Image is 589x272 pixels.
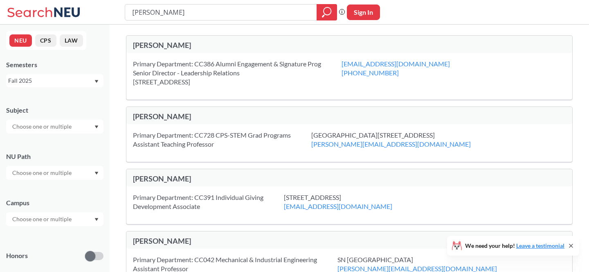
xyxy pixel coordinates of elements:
[8,168,77,178] input: Choose one or multiple
[133,112,349,121] div: [PERSON_NAME]
[94,125,99,129] svg: Dropdown arrow
[133,59,342,86] div: Primary Department: CC386 Alumni Engagement & Signature Prog Senior Director - Leadership Relatio...
[6,198,103,207] div: Campus
[8,214,77,224] input: Choose one or multiple
[311,140,471,148] a: [PERSON_NAME][EMAIL_ADDRESS][DOMAIN_NAME]
[6,120,103,134] div: Dropdown arrow
[35,34,56,47] button: CPS
[94,218,99,221] svg: Dropdown arrow
[6,106,103,115] div: Subject
[133,193,284,211] div: Primary Department: CC391 Individual Giving Development Associate
[322,7,332,18] svg: magnifying glass
[347,5,380,20] button: Sign In
[133,236,349,245] div: [PERSON_NAME]
[284,193,413,211] div: [STREET_ADDRESS]
[284,202,392,210] a: [EMAIL_ADDRESS][DOMAIN_NAME]
[311,131,491,149] div: [GEOGRAPHIC_DATA][STREET_ADDRESS]
[6,212,103,226] div: Dropdown arrow
[133,174,349,183] div: [PERSON_NAME]
[6,60,103,69] div: Semesters
[465,243,564,249] span: We need your help!
[317,4,337,20] div: magnifying glass
[6,251,28,261] p: Honors
[60,34,83,47] button: LAW
[6,74,103,87] div: Fall 2025Dropdown arrow
[133,131,311,149] div: Primary Department: CC728 CPS-STEM Grad Programs Assistant Teaching Professor
[133,41,349,50] div: [PERSON_NAME]
[342,60,450,68] a: [EMAIL_ADDRESS][DOMAIN_NAME]
[516,242,564,249] a: Leave a testimonial
[8,76,94,85] div: Fall 2025
[131,5,311,19] input: Class, professor, course number, "phrase"
[94,172,99,175] svg: Dropdown arrow
[342,69,399,77] a: [PHONE_NUMBER]
[94,80,99,83] svg: Dropdown arrow
[6,152,103,161] div: NU Path
[8,122,77,131] input: Choose one or multiple
[6,166,103,180] div: Dropdown arrow
[9,34,32,47] button: NEU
